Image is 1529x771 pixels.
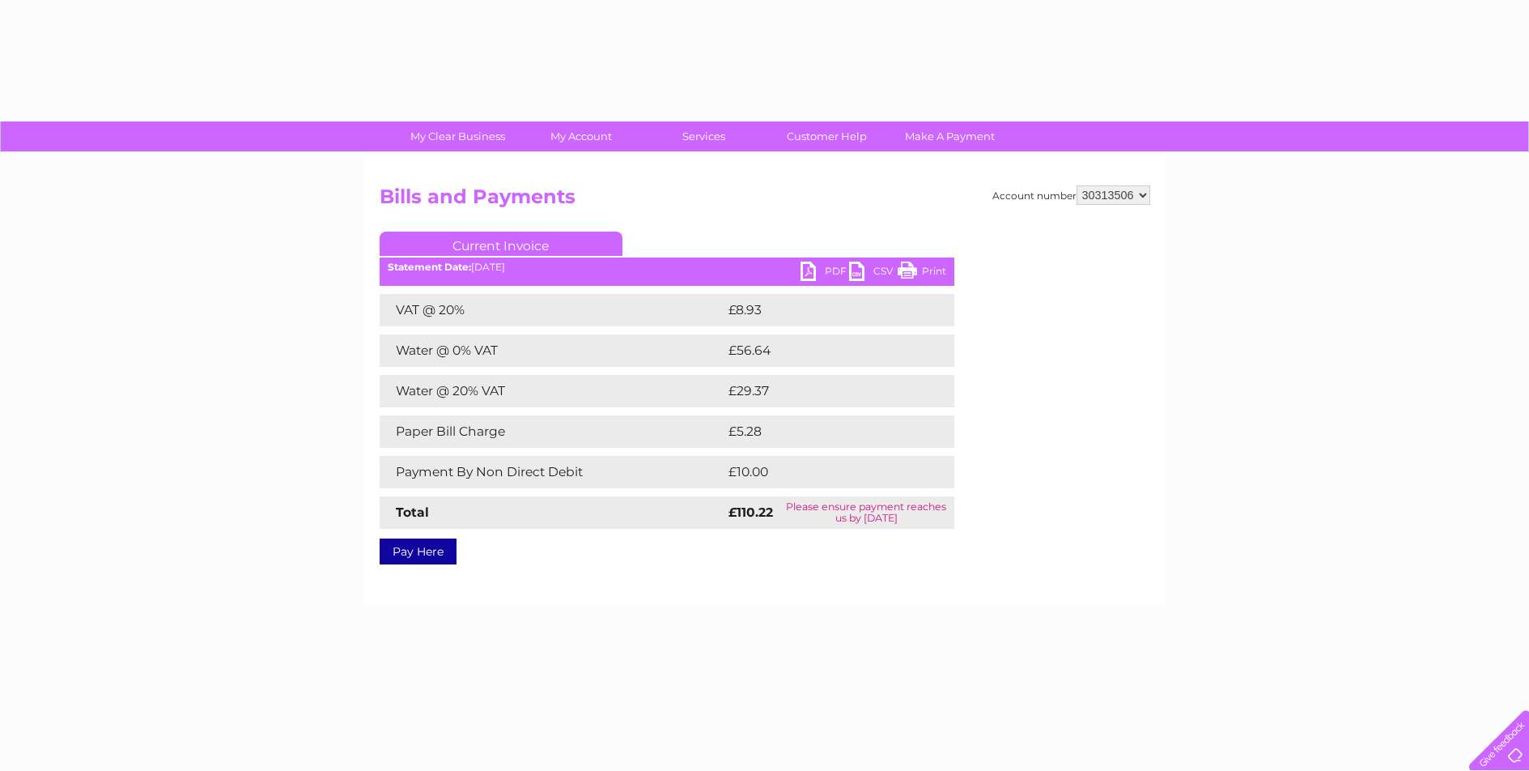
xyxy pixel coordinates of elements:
td: Water @ 20% VAT [380,375,724,407]
td: £56.64 [724,334,923,367]
strong: Total [396,505,429,520]
a: My Clear Business [391,121,525,151]
div: Account number [992,185,1150,205]
b: Statement Date: [388,261,471,273]
td: £5.28 [724,415,916,448]
a: Current Invoice [380,232,622,256]
td: Please ensure payment reaches us by [DATE] [779,496,954,529]
td: Payment By Non Direct Debit [380,456,724,488]
td: £29.37 [724,375,921,407]
a: Pay Here [380,539,457,564]
td: VAT @ 20% [380,294,724,326]
a: Print [898,262,946,285]
h2: Bills and Payments [380,185,1150,216]
a: PDF [801,262,849,285]
div: [DATE] [380,262,954,273]
a: My Account [514,121,648,151]
td: £8.93 [724,294,916,326]
td: Water @ 0% VAT [380,334,724,367]
a: Customer Help [760,121,894,151]
a: Make A Payment [883,121,1017,151]
td: Paper Bill Charge [380,415,724,448]
a: CSV [849,262,898,285]
strong: £110.22 [728,505,773,520]
a: Services [637,121,771,151]
td: £10.00 [724,456,921,488]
